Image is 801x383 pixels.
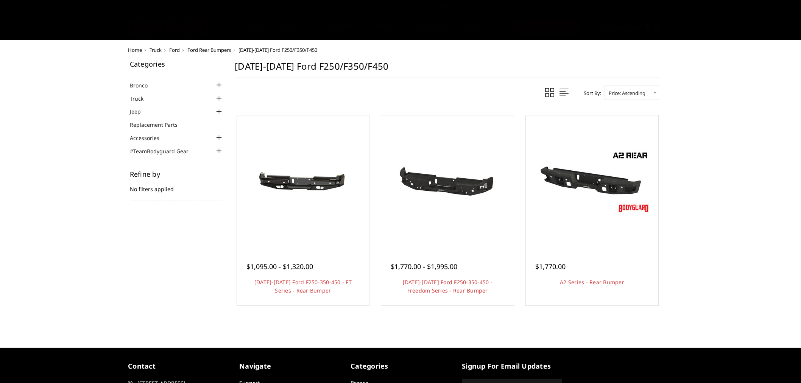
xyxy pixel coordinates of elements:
[560,279,624,286] a: A2 Series - Rear Bumper
[391,262,457,271] span: $1,770.00 - $1,995.00
[604,17,628,37] a: Account
[631,17,650,37] a: Cart 0
[130,134,169,142] a: Accessories
[513,20,580,34] button: Select Your Vehicle
[604,23,628,30] span: Account
[150,47,162,53] a: Truck
[130,171,224,201] div: No filters applied
[187,47,231,53] a: Ford Rear Bumpers
[246,262,313,271] span: $1,095.00 - $1,320.00
[130,171,224,177] h5: Refine by
[520,23,568,31] span: Select Your Vehicle
[535,262,566,271] span: $1,770.00
[130,81,157,89] a: Bronco
[128,47,142,53] a: Home
[239,117,368,246] a: 2017-2022 Ford F250-350-450 - FT Series - Rear Bumper 2017-2022 Ford F250-350-450 - FT Series - R...
[128,361,228,371] h5: contact
[383,117,512,246] a: 2017-2022 Ford F250-350-450 - Freedom Series - Rear Bumper
[239,361,339,371] h5: Navigate
[351,361,450,371] h5: Categories
[130,61,224,67] h5: Categories
[403,279,492,294] a: [DATE]-[DATE] Ford F250-350-450 - Freedom Series - Rear Bumper
[327,25,357,39] a: Support
[464,25,480,39] a: News
[130,121,187,129] a: Replacement Parts
[580,87,601,99] label: Sort By:
[462,361,562,371] h5: signup for email updates
[130,95,153,103] a: Truck
[130,147,198,155] a: #TeamBodyguard Gear
[372,25,401,39] a: Dealers
[130,107,150,115] a: Jeep
[443,4,468,11] a: More Info
[645,24,650,30] span: 0
[281,25,312,39] a: shop all
[416,25,449,39] a: SEMA Show
[238,47,317,53] span: [DATE]-[DATE] Ford F250/F350/F450
[528,117,656,246] a: A2 Series - Rear Bumper A2 Series - Rear Bumper
[128,19,209,35] img: BODYGUARD BUMPERS
[631,23,644,30] span: Cart
[387,153,508,210] img: 2017-2022 Ford F250-350-450 - Freedom Series - Rear Bumper
[169,47,180,53] a: Ford
[254,279,352,294] a: [DATE]-[DATE] Ford F250-350-450 - FT Series - Rear Bumper
[250,25,266,39] a: Home
[573,23,576,31] span: ▾
[235,61,660,78] h1: [DATE]-[DATE] Ford F250/F350/F450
